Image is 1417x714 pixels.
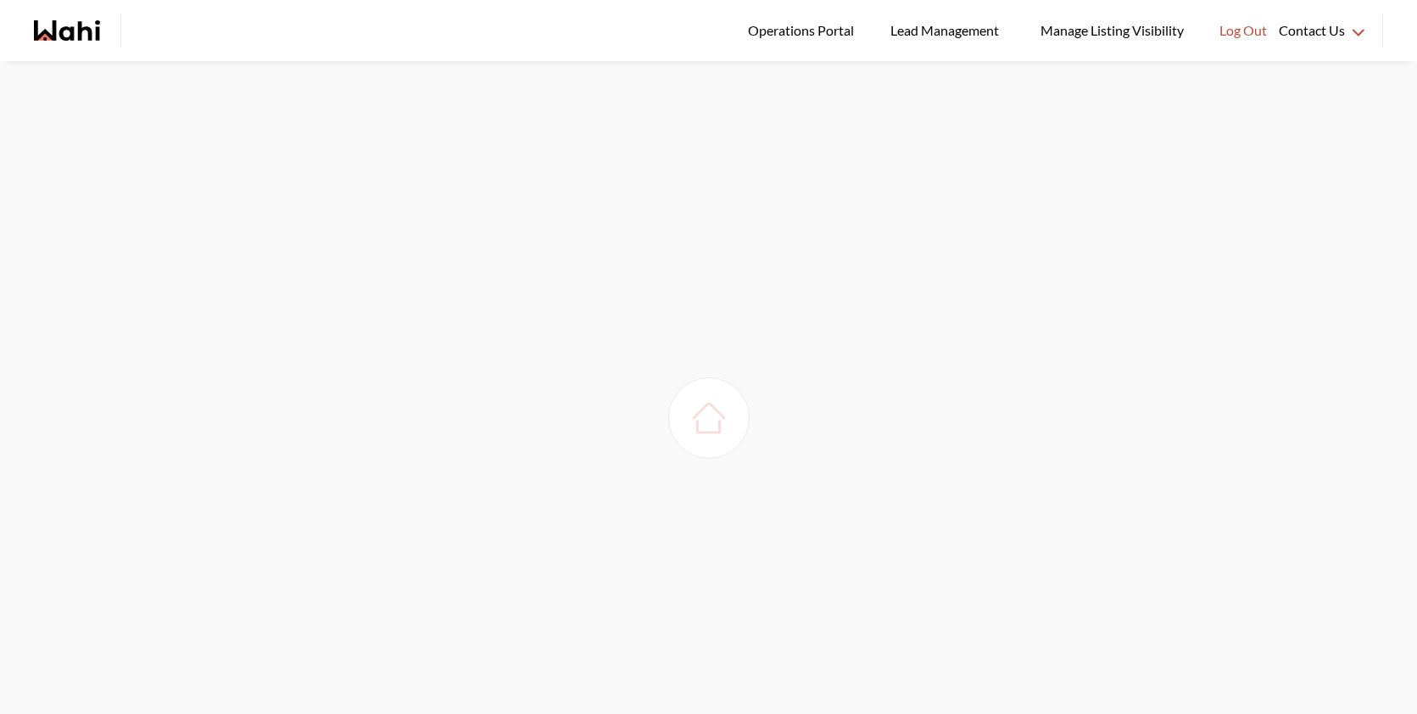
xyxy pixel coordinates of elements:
[748,20,860,42] span: Operations Portal
[685,394,733,442] img: loading house image
[1219,20,1267,42] span: Log Out
[890,20,1005,42] span: Lead Management
[34,20,100,41] a: Wahi homepage
[1035,20,1189,42] span: Manage Listing Visibility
